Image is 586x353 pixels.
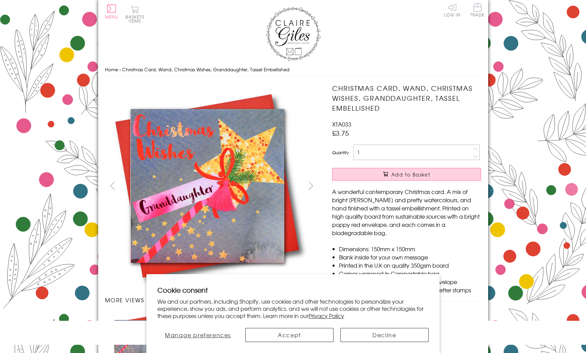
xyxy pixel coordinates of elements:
[105,83,310,289] img: Christmas Card, Wand, Christmas Wishes, Granddaughter, Tassel Embellished
[105,66,118,73] a: Home
[339,261,481,269] li: Printed in the U.K on quality 350gsm board
[470,3,485,17] span: Trade
[340,328,429,342] button: Decline
[157,285,429,295] h2: Cookie consent
[309,312,344,320] a: Privacy Policy
[105,14,118,20] span: Menu
[339,253,481,261] li: Blank inside for your own message
[245,328,334,342] button: Accept
[332,128,349,138] span: £3.75
[105,178,120,193] button: prev
[332,187,481,237] p: A wonderful contemporary Christmas card. A mix of bright [PERSON_NAME] and pretty watercolours, a...
[332,168,481,181] button: Add to Basket
[391,171,430,178] span: Add to Basket
[332,120,351,128] span: XTA033
[105,63,481,77] nav: breadcrumbs
[122,66,289,73] span: Christmas Card, Wand, Christmas Wishes, Granddaughter, Tassel Embellished
[339,245,481,253] li: Dimensions: 150mm x 150mm
[126,5,144,23] button: Basket0 items
[105,296,319,304] h3: More views
[266,7,321,61] img: Claire Giles Greetings Cards
[165,331,231,339] span: Manage preferences
[119,66,121,73] span: ›
[444,3,460,17] a: Log In
[105,4,118,19] button: Menu
[303,178,318,193] button: next
[129,14,144,24] span: 0 items
[318,83,524,289] img: Christmas Card, Wand, Christmas Wishes, Granddaughter, Tassel Embellished
[157,298,429,319] p: We and our partners, including Shopify, use cookies and other technologies to personalize your ex...
[332,149,349,156] label: Quantity
[470,3,485,18] a: Trade
[157,328,238,342] button: Manage preferences
[339,269,481,278] li: Comes wrapped in Compostable bag
[332,83,481,113] h1: Christmas Card, Wand, Christmas Wishes, Granddaughter, Tassel Embellished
